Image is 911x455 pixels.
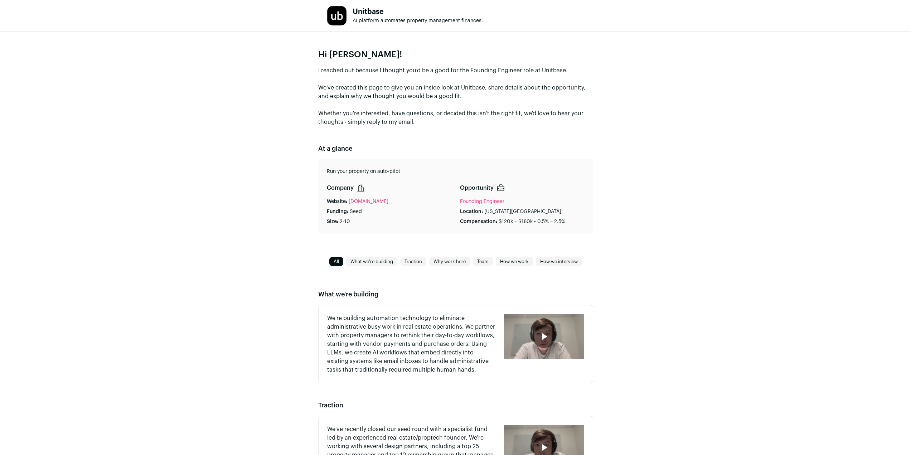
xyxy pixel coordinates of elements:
p: Location: [460,208,483,215]
p: 2-10 [340,218,350,225]
a: How we work [496,257,533,266]
h2: Traction [318,400,593,410]
a: What we're building [346,257,397,266]
p: Run your property on auto-pilot [327,168,585,175]
p: Hi [PERSON_NAME]! [318,49,593,60]
p: We're building automation technology to eliminate administrative busy work in real estate operati... [327,314,496,374]
p: Funding: [327,208,348,215]
a: Founding Engineer [460,199,504,204]
p: Compensation: [460,218,497,225]
p: Website: [327,198,347,205]
a: All [329,257,343,266]
h1: Unitbase [353,8,483,15]
p: Company [327,184,354,192]
h2: What we're building [318,289,593,299]
p: Seed [350,208,362,215]
span: AI platform automates property management finances. [353,18,483,23]
a: Team [473,257,493,266]
p: $120k – $180k • 0.5% – 2.5% [499,218,565,225]
a: How we interview [536,257,582,266]
p: Opportunity [460,184,494,192]
p: I reached out because I thought you'd be a good for the Founding Engineer role at Unitbase. We've... [318,66,593,126]
p: Size: [327,218,338,225]
img: 507c7f162ae9245119f00bf8e57d82b875e7de5137840b21884cd0bcbfa05bfc.jpg [327,6,347,25]
p: [US_STATE][GEOGRAPHIC_DATA] [484,208,561,215]
h2: At a glance [318,144,593,154]
a: Why work here [429,257,470,266]
a: Traction [400,257,426,266]
a: [DOMAIN_NAME] [349,198,388,205]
